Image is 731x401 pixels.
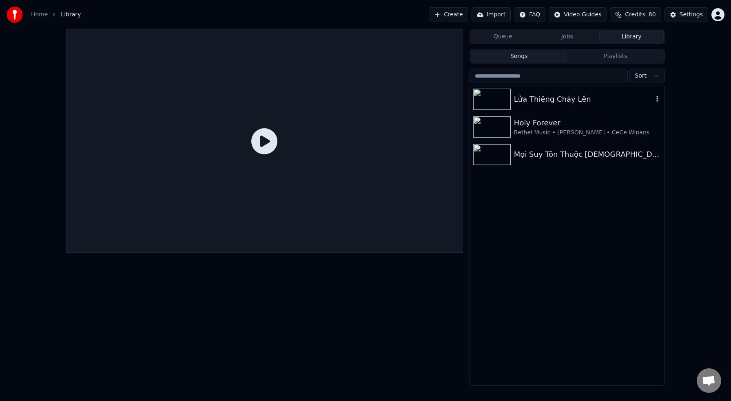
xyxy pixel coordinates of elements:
button: Queue [471,31,535,43]
button: Playlists [567,51,664,62]
button: Credits80 [610,7,661,22]
img: youka [7,7,23,23]
span: Credits [625,11,645,19]
button: Create [429,7,468,22]
button: Video Guides [549,7,607,22]
div: Bethel Music • [PERSON_NAME] • CeCe Winans [514,129,661,137]
div: Holy Forever [514,117,661,129]
span: Library [61,11,81,19]
a: Open chat [697,368,721,393]
button: FAQ [514,7,545,22]
nav: breadcrumb [31,11,81,19]
button: Import [472,7,511,22]
div: Mọi Suy Tôn Thuộc [DEMOGRAPHIC_DATA] [514,149,661,160]
button: Library [599,31,664,43]
a: Home [31,11,48,19]
button: Jobs [535,31,600,43]
span: Sort [635,72,647,80]
div: Lửa Thiêng Cháy Lên [514,94,653,105]
span: 80 [649,11,656,19]
button: Songs [471,51,567,62]
div: Settings [680,11,703,19]
button: Settings [665,7,708,22]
